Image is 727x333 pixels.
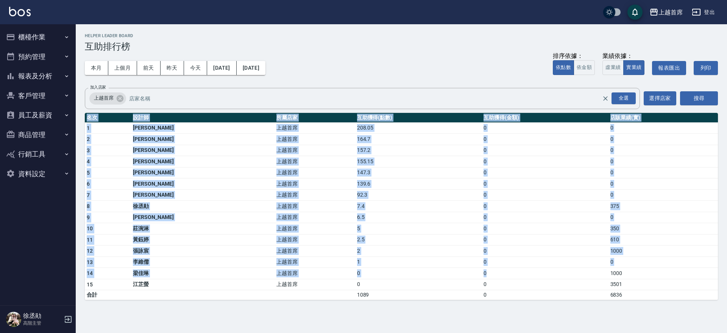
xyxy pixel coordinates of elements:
label: 加入店家 [90,84,106,90]
span: 5 [87,170,90,176]
button: [DATE] [237,61,265,75]
button: 預約管理 [3,47,73,67]
td: 1089 [355,290,482,300]
td: 157.2 [355,145,482,156]
td: 0 [608,189,718,201]
td: [PERSON_NAME] [131,167,275,178]
td: 5 [355,223,482,235]
td: 3501 [608,279,718,290]
td: 黃鈺婷 [131,234,275,245]
td: 張詠宸 [131,245,275,257]
span: 14 [87,270,93,276]
td: [PERSON_NAME] [131,156,275,167]
h3: 互助排行榜 [85,41,718,52]
td: 0 [482,145,608,156]
td: [PERSON_NAME] [131,212,275,223]
span: 4 [87,158,90,164]
button: Open [610,91,637,106]
table: a dense table [85,113,718,300]
button: 前天 [137,61,161,75]
button: 上個月 [108,61,137,75]
td: 0 [482,223,608,235]
div: 排序依據： [553,52,595,60]
td: 0 [608,122,718,134]
img: Person [6,312,21,327]
td: [PERSON_NAME] [131,134,275,145]
input: 店家名稱 [127,92,615,105]
td: 1000 [608,245,718,257]
td: 0 [608,256,718,268]
td: 92.3 [355,189,482,201]
td: 0 [608,212,718,223]
th: 互助獲得(金額) [482,113,608,123]
button: 列印 [694,61,718,75]
h2: Helper Leader Board [85,33,718,38]
button: 今天 [184,61,207,75]
td: 0 [608,145,718,156]
td: 0 [355,268,482,279]
button: 選擇店家 [644,91,676,105]
td: 上越首席 [275,245,355,257]
span: 3 [87,147,90,153]
td: 0 [482,256,608,268]
th: 設計師 [131,113,275,123]
td: 0 [608,178,718,190]
button: 櫃檯作業 [3,27,73,47]
button: 商品管理 [3,125,73,145]
td: 上越首席 [275,167,355,178]
button: 客戶管理 [3,86,73,106]
td: 上越首席 [275,212,355,223]
span: 12 [87,248,93,254]
td: 0 [608,167,718,178]
td: 610 [608,234,718,245]
td: 莊涴淋 [131,223,275,235]
td: 上越首席 [275,201,355,212]
td: 0 [482,290,608,300]
button: 上越首席 [646,5,686,20]
th: 店販業績(實) [608,113,718,123]
td: 6.5 [355,212,482,223]
span: 9 [87,214,90,220]
span: 6 [87,181,90,187]
td: 合計 [85,290,131,300]
td: [PERSON_NAME] [131,189,275,201]
td: 0 [482,245,608,257]
td: 2 [355,245,482,257]
td: 1 [355,256,482,268]
span: 上越首席 [89,94,118,102]
button: 資料設定 [3,164,73,184]
button: 實業績 [623,60,644,75]
td: 0 [482,122,608,134]
td: 徐丞勛 [131,201,275,212]
td: 208.05 [355,122,482,134]
td: 上越首席 [275,268,355,279]
button: 依金額 [574,60,595,75]
td: 350 [608,223,718,235]
th: 名次 [85,113,131,123]
td: 0 [482,189,608,201]
div: 上越首席 [89,92,126,105]
td: 0 [482,234,608,245]
td: 0 [482,279,608,290]
td: 上越首席 [275,122,355,134]
td: 上越首席 [275,189,355,201]
td: 0 [482,268,608,279]
button: 搜尋 [680,91,718,105]
td: 上越首席 [275,279,355,290]
div: 上越首席 [658,8,683,17]
button: 報表及分析 [3,66,73,86]
button: 報表匯出 [652,61,686,75]
td: 147.3 [355,167,482,178]
button: 虛業績 [602,60,624,75]
td: 0 [608,134,718,145]
td: 0 [355,279,482,290]
div: 業績依據： [602,52,644,60]
td: [PERSON_NAME] [131,145,275,156]
td: 164.7 [355,134,482,145]
button: 本月 [85,61,108,75]
td: 0 [482,167,608,178]
td: 0 [482,156,608,167]
td: 0 [482,212,608,223]
span: 11 [87,237,93,243]
button: 行銷工具 [3,144,73,164]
